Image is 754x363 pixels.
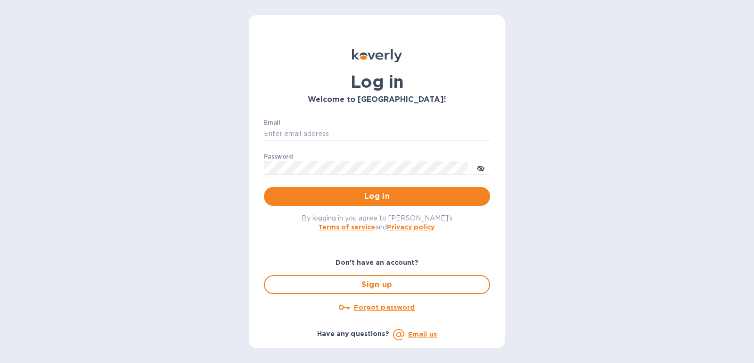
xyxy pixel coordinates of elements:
[354,304,415,311] u: Forgot password
[302,214,453,231] span: By logging in you agree to [PERSON_NAME]'s and .
[264,127,490,141] input: Enter email address
[318,223,375,231] a: Terms of service
[264,154,293,160] label: Password
[271,191,483,202] span: Log in
[352,49,402,62] img: Koverly
[264,120,280,126] label: Email
[471,158,490,177] button: toggle password visibility
[387,223,434,231] a: Privacy policy
[272,279,482,290] span: Sign up
[264,72,490,92] h1: Log in
[408,330,437,338] a: Email us
[264,95,490,104] h3: Welcome to [GEOGRAPHIC_DATA]!
[336,259,419,266] b: Don't have an account?
[264,275,490,294] button: Sign up
[317,330,389,338] b: Have any questions?
[264,187,490,206] button: Log in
